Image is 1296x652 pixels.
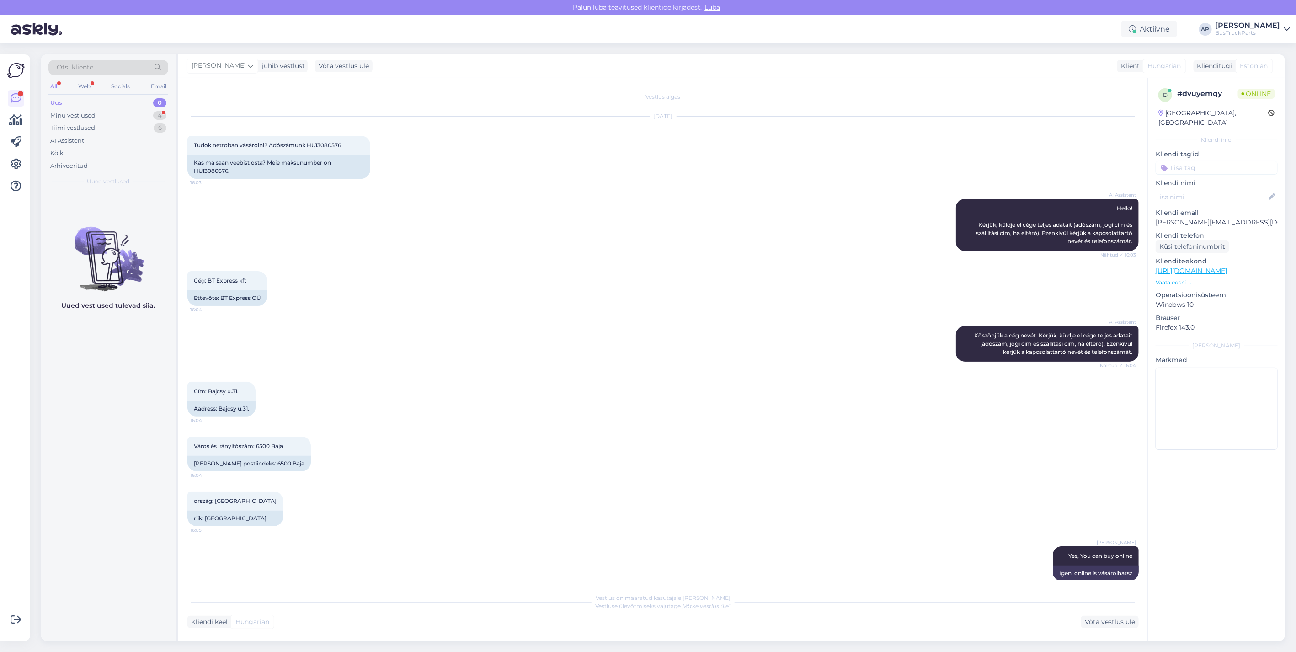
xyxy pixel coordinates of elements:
[1097,539,1136,546] span: [PERSON_NAME]
[315,60,373,72] div: Võta vestlus üle
[1156,136,1278,144] div: Kliendi info
[50,149,64,158] div: Kõik
[50,111,96,120] div: Minu vestlused
[1156,290,1278,300] p: Operatsioonisüsteem
[1240,61,1268,71] span: Estonian
[192,61,246,71] span: [PERSON_NAME]
[1053,566,1139,581] div: Igen, online is vásárolhatsz
[194,142,341,149] span: Tudok nettoban vásárolni? Adószámunk HU13080576
[41,210,176,293] img: No chats
[1156,161,1278,175] input: Lisa tag
[1156,300,1278,310] p: Windows 10
[1068,552,1132,559] span: Yes, You can buy online
[50,136,84,145] div: AI Assistent
[50,161,88,171] div: Arhiveeritud
[48,80,59,92] div: All
[1156,192,1267,202] input: Lisa nimi
[57,63,93,72] span: Otsi kliente
[187,290,267,306] div: Ettevõte: BT Express OÜ
[1216,29,1280,37] div: BusTruckParts
[1156,323,1278,332] p: Firefox 143.0
[62,301,155,310] p: Uued vestlused tulevad siia.
[1156,342,1278,350] div: [PERSON_NAME]
[187,401,256,417] div: Aadress: Bajcsy u.31.
[1102,319,1136,326] span: AI Assistent
[1156,178,1278,188] p: Kliendi nimi
[194,443,283,449] span: Város és irányítószám: 6500 Baja
[1156,355,1278,365] p: Märkmed
[1156,208,1278,218] p: Kliendi email
[153,111,166,120] div: 4
[1194,61,1232,71] div: Klienditugi
[194,388,239,395] span: Cím: Bajcsy u.31.
[1117,61,1140,71] div: Klient
[1163,91,1168,98] span: d
[50,98,62,107] div: Uus
[187,155,370,179] div: Kas ma saan veebist osta? Meie maksunumber on HU13080576.
[1147,61,1181,71] span: Hungarian
[190,417,224,424] span: 16:04
[1156,313,1278,323] p: Brauser
[1102,192,1136,198] span: AI Assistent
[1216,22,1291,37] a: [PERSON_NAME]BusTruckParts
[1121,21,1177,37] div: Aktiivne
[258,61,305,71] div: juhib vestlust
[187,456,311,471] div: [PERSON_NAME] postiindeks: 6500 Baja
[974,332,1134,355] span: Köszönjük a cég nevét. Kérjük, küldje el cége teljes adatait (adószám, jogi cím és szállítási cím...
[194,277,246,284] span: Cég: BT Express kft
[187,617,228,627] div: Kliendi keel
[190,527,224,534] span: 16:05
[702,3,723,11] span: Luba
[76,80,92,92] div: Web
[187,93,1139,101] div: Vestlus algas
[681,603,731,609] i: „Võtke vestlus üle”
[1156,257,1278,266] p: Klienditeekond
[1156,150,1278,159] p: Kliendi tag'id
[187,112,1139,120] div: [DATE]
[149,80,168,92] div: Email
[153,98,166,107] div: 0
[595,603,731,609] span: Vestluse ülevõtmiseks vajutage
[190,472,224,479] span: 16:04
[596,594,731,601] span: Vestlus on määratud kasutajale [PERSON_NAME]
[235,617,269,627] span: Hungarian
[1100,362,1136,369] span: Nähtud ✓ 16:04
[1156,231,1278,240] p: Kliendi telefon
[1216,22,1280,29] div: [PERSON_NAME]
[154,123,166,133] div: 6
[109,80,132,92] div: Socials
[1081,616,1139,628] div: Võta vestlus üle
[1156,278,1278,287] p: Vaata edasi ...
[1158,108,1269,128] div: [GEOGRAPHIC_DATA], [GEOGRAPHIC_DATA]
[87,177,130,186] span: Uued vestlused
[1156,267,1227,275] a: [URL][DOMAIN_NAME]
[187,511,283,526] div: riik: [GEOGRAPHIC_DATA]
[976,205,1134,245] span: Hello! Kérjük, küldje el cége teljes adatait (adószám, jogi cím és szállítási cím, ha eltérő). Ez...
[1156,218,1278,227] p: [PERSON_NAME][EMAIL_ADDRESS][DOMAIN_NAME]
[1238,89,1275,99] span: Online
[1100,251,1136,258] span: Nähtud ✓ 16:03
[190,306,224,313] span: 16:04
[194,497,277,504] span: ország: [GEOGRAPHIC_DATA]
[1199,23,1212,36] div: AP
[1178,88,1238,99] div: # dvuyemqy
[50,123,95,133] div: Tiimi vestlused
[7,62,25,79] img: Askly Logo
[1156,240,1229,253] div: Küsi telefoninumbrit
[190,179,224,186] span: 16:03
